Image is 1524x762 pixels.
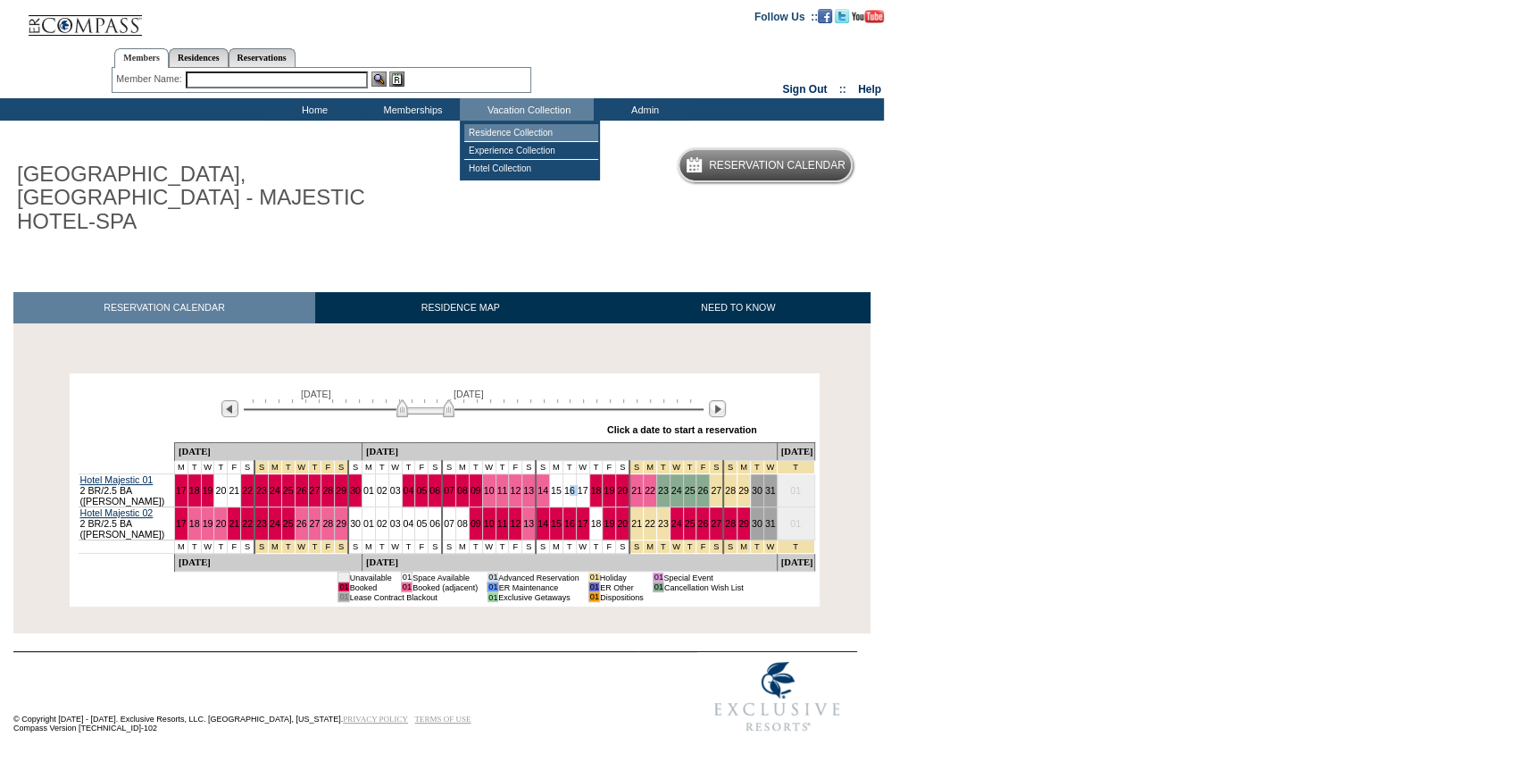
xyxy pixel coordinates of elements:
td: 27 [710,474,723,507]
td: ER Other [600,582,644,592]
img: Next [709,400,726,417]
td: 08 [455,507,469,540]
td: Thanksgiving [281,540,295,554]
td: Christmas [710,461,723,474]
td: 01 [338,573,349,582]
td: F [228,540,241,554]
td: F [415,461,429,474]
td: W [388,540,402,554]
td: 21 [228,474,241,507]
a: 14 [537,485,548,496]
a: RESERVATION CALENDAR [13,292,315,323]
td: Thanksgiving [254,461,268,474]
td: [DATE] [362,443,777,461]
td: Christmas [629,461,643,474]
td: 01 [487,592,498,602]
img: Subscribe to our YouTube Channel [852,10,884,23]
td: 01 [487,582,498,592]
td: 2 BR/2.5 BA ([PERSON_NAME]) [79,474,175,507]
a: 27 [711,518,721,529]
a: 25 [685,518,695,529]
td: Hotel Collection [464,160,598,177]
a: 20 [617,518,628,529]
td: Dispositions [600,592,644,602]
td: Thanksgiving [321,540,335,554]
img: Follow us on Twitter [835,9,849,23]
td: New Year's [777,540,814,554]
td: 01 [588,582,599,592]
a: Follow us on Twitter [835,10,849,21]
img: View [371,71,387,87]
td: T [375,540,388,554]
td: New Year's [777,461,814,474]
a: 26 [296,485,307,496]
td: F [509,461,522,474]
td: [DATE] [362,554,777,572]
a: Sign Out [782,83,827,96]
td: 21 [629,507,643,540]
a: Reservations [229,48,296,67]
a: 19 [604,518,614,529]
td: F [509,540,522,554]
td: 15 [549,474,562,507]
td: 03 [388,507,402,540]
td: Christmas [683,461,696,474]
a: 30 [350,485,361,496]
a: 17 [176,485,187,496]
a: 17 [578,518,588,529]
td: M [455,540,469,554]
a: 27 [310,485,321,496]
td: M [174,540,187,554]
td: 01 [777,474,814,507]
td: 18 [589,507,603,540]
td: T [562,540,576,554]
td: W [482,461,496,474]
td: W [201,540,214,554]
a: 22 [645,485,655,496]
a: Residences [169,48,229,67]
div: Member Name: [116,71,185,87]
td: 01 [588,573,599,582]
td: Thanksgiving [321,461,335,474]
td: 30 [348,507,362,540]
td: Christmas [629,540,643,554]
h5: Reservation Calendar [709,160,845,172]
td: Thanksgiving [281,461,295,474]
a: 22 [242,485,253,496]
td: 01 [487,573,498,582]
td: [DATE] [777,443,814,461]
td: W [388,461,402,474]
td: Christmas [670,540,683,554]
td: 01 [401,582,412,592]
td: T [402,461,415,474]
td: New Year's [723,461,737,474]
a: 17 [176,518,187,529]
a: Subscribe to our YouTube Channel [852,10,884,21]
td: 01 [338,582,349,592]
td: Memberships [362,98,460,121]
td: 22 [643,507,656,540]
a: 29 [738,518,749,529]
a: 06 [429,485,440,496]
a: Help [858,83,881,96]
a: 31 [765,518,776,529]
td: 02 [375,507,388,540]
td: M [549,461,562,474]
td: Home [263,98,362,121]
a: 30 [752,485,762,496]
td: Thanksgiving [335,540,348,554]
td: T [589,540,603,554]
td: Vacation Collection [460,98,594,121]
a: 11 [497,485,508,496]
td: [DATE] [777,554,814,572]
a: Members [114,48,169,68]
a: 23 [256,518,267,529]
td: W [482,540,496,554]
td: Christmas [656,540,670,554]
a: 23 [256,485,267,496]
td: T [187,461,201,474]
a: 31 [765,485,776,496]
td: Thanksgiving [308,540,321,554]
a: RESIDENCE MAP [315,292,606,323]
td: Unavailable [349,573,392,582]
